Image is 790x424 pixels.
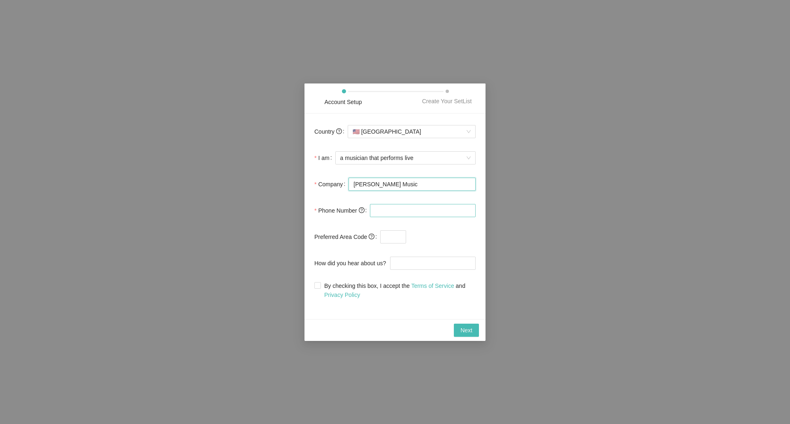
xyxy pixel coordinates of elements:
span: Country [314,127,342,136]
label: I am [314,150,335,166]
a: Terms of Service [411,283,454,289]
span: question-circle [359,207,365,213]
span: a musician that performs live [340,152,471,164]
a: Privacy Policy [324,292,360,298]
label: Company [314,176,349,192]
span: [GEOGRAPHIC_DATA] [353,125,471,138]
span: Phone Number [318,206,364,215]
span: question-circle [369,234,374,239]
span: question-circle [336,128,342,134]
span: Preferred Area Code [314,232,374,241]
label: How did you hear about us? [314,255,390,271]
div: Create Your SetList [422,97,472,106]
span: 🇺🇸 [353,128,360,135]
div: Account Setup [324,97,362,107]
span: By checking this box, I accept the and [321,281,476,299]
input: How did you hear about us? [390,257,476,270]
button: Next [454,324,479,337]
input: Company [349,178,476,191]
span: Next [460,326,472,335]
